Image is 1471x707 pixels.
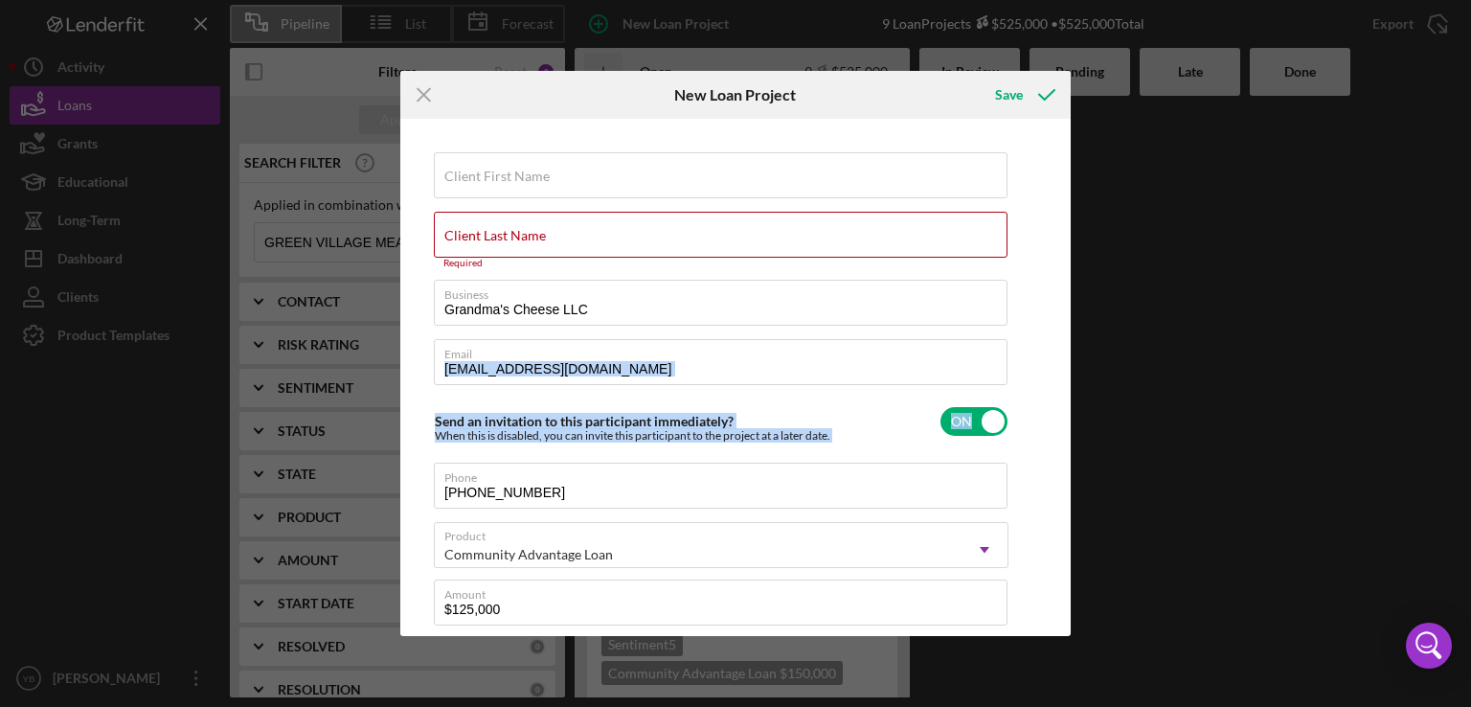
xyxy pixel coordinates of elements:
div: Open Intercom Messenger [1406,623,1452,669]
label: Client Last Name [444,228,546,243]
div: Required [434,258,1008,269]
label: Email [444,340,1007,361]
label: Send an invitation to this participant immediately? [435,413,734,429]
button: Save [976,76,1071,114]
div: When this is disabled, you can invite this participant to the project at a later date. [435,429,830,443]
label: Client First Name [444,169,550,184]
div: Community Advantage Loan [444,547,613,562]
label: Amount [444,581,1007,602]
label: Business [444,281,1007,302]
div: Save [995,76,1023,114]
h6: New Loan Project [674,86,796,103]
label: Phone [444,464,1007,485]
